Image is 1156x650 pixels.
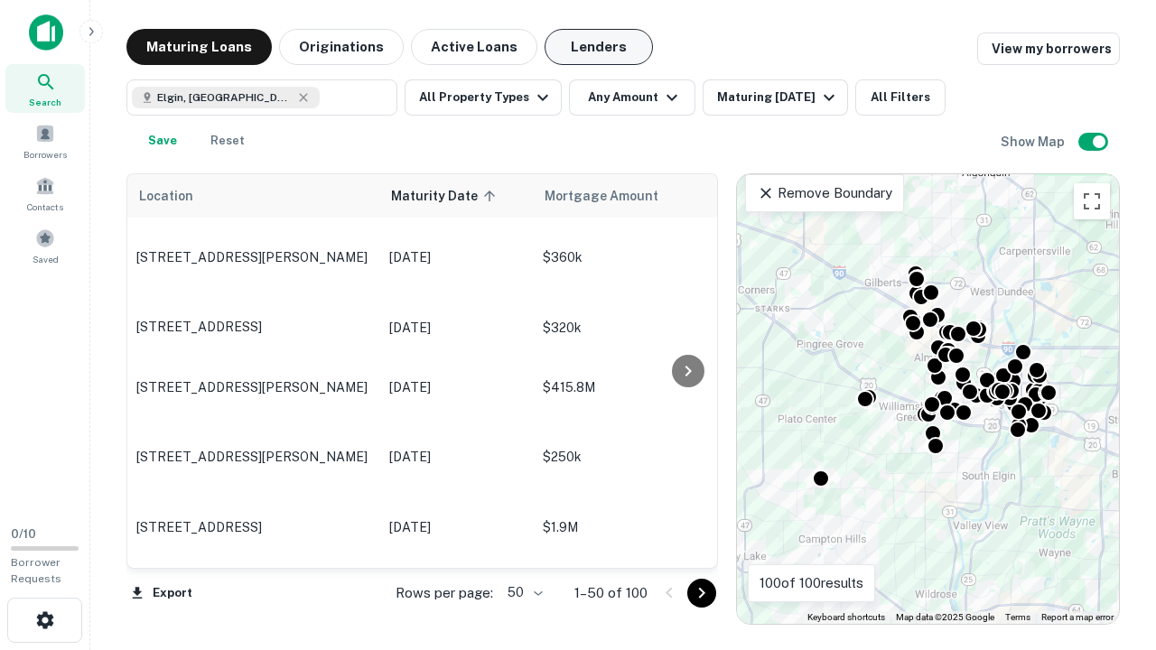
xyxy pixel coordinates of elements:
[757,182,891,204] p: Remove Boundary
[391,185,501,207] span: Maturity Date
[29,95,61,109] span: Search
[136,319,371,335] p: [STREET_ADDRESS]
[1001,132,1067,152] h6: Show Map
[33,252,59,266] span: Saved
[703,79,848,116] button: Maturing [DATE]
[687,579,716,608] button: Go to next page
[543,247,723,267] p: $360k
[136,519,371,535] p: [STREET_ADDRESS]
[543,318,723,338] p: $320k
[157,89,293,106] span: Elgin, [GEOGRAPHIC_DATA], [GEOGRAPHIC_DATA]
[11,527,36,541] span: 0 / 10
[396,582,493,604] p: Rows per page:
[569,79,695,116] button: Any Amount
[1041,612,1114,622] a: Report a map error
[389,318,525,338] p: [DATE]
[1005,612,1030,622] a: Terms
[136,379,371,395] p: [STREET_ADDRESS][PERSON_NAME]
[27,200,63,214] span: Contacts
[1074,183,1110,219] button: Toggle fullscreen view
[5,221,85,270] a: Saved
[134,123,191,159] button: Save your search to get updates of matches that match your search criteria.
[717,87,840,108] div: Maturing [DATE]
[405,79,562,116] button: All Property Types
[545,29,653,65] button: Lenders
[126,580,197,607] button: Export
[807,611,885,624] button: Keyboard shortcuts
[5,64,85,113] a: Search
[5,169,85,218] a: Contacts
[199,123,256,159] button: Reset
[574,582,648,604] p: 1–50 of 100
[23,147,67,162] span: Borrowers
[138,185,193,207] span: Location
[389,247,525,267] p: [DATE]
[11,556,61,585] span: Borrower Requests
[543,517,723,537] p: $1.9M
[380,174,534,218] th: Maturity Date
[741,600,801,624] a: Open this area in Google Maps (opens a new window)
[389,517,525,537] p: [DATE]
[127,174,380,218] th: Location
[5,116,85,165] a: Borrowers
[737,174,1119,624] div: 0 0
[855,79,946,116] button: All Filters
[126,29,272,65] button: Maturing Loans
[389,377,525,397] p: [DATE]
[545,185,682,207] span: Mortgage Amount
[1066,506,1156,592] iframe: Chat Widget
[534,174,732,218] th: Mortgage Amount
[136,449,371,465] p: [STREET_ADDRESS][PERSON_NAME]
[279,29,404,65] button: Originations
[543,447,723,467] p: $250k
[896,612,994,622] span: Map data ©2025 Google
[543,377,723,397] p: $415.8M
[741,600,801,624] img: Google
[760,572,863,594] p: 100 of 100 results
[389,447,525,467] p: [DATE]
[136,249,371,265] p: [STREET_ADDRESS][PERSON_NAME]
[977,32,1120,65] a: View my borrowers
[411,29,537,65] button: Active Loans
[500,580,545,606] div: 50
[29,14,63,51] img: capitalize-icon.png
